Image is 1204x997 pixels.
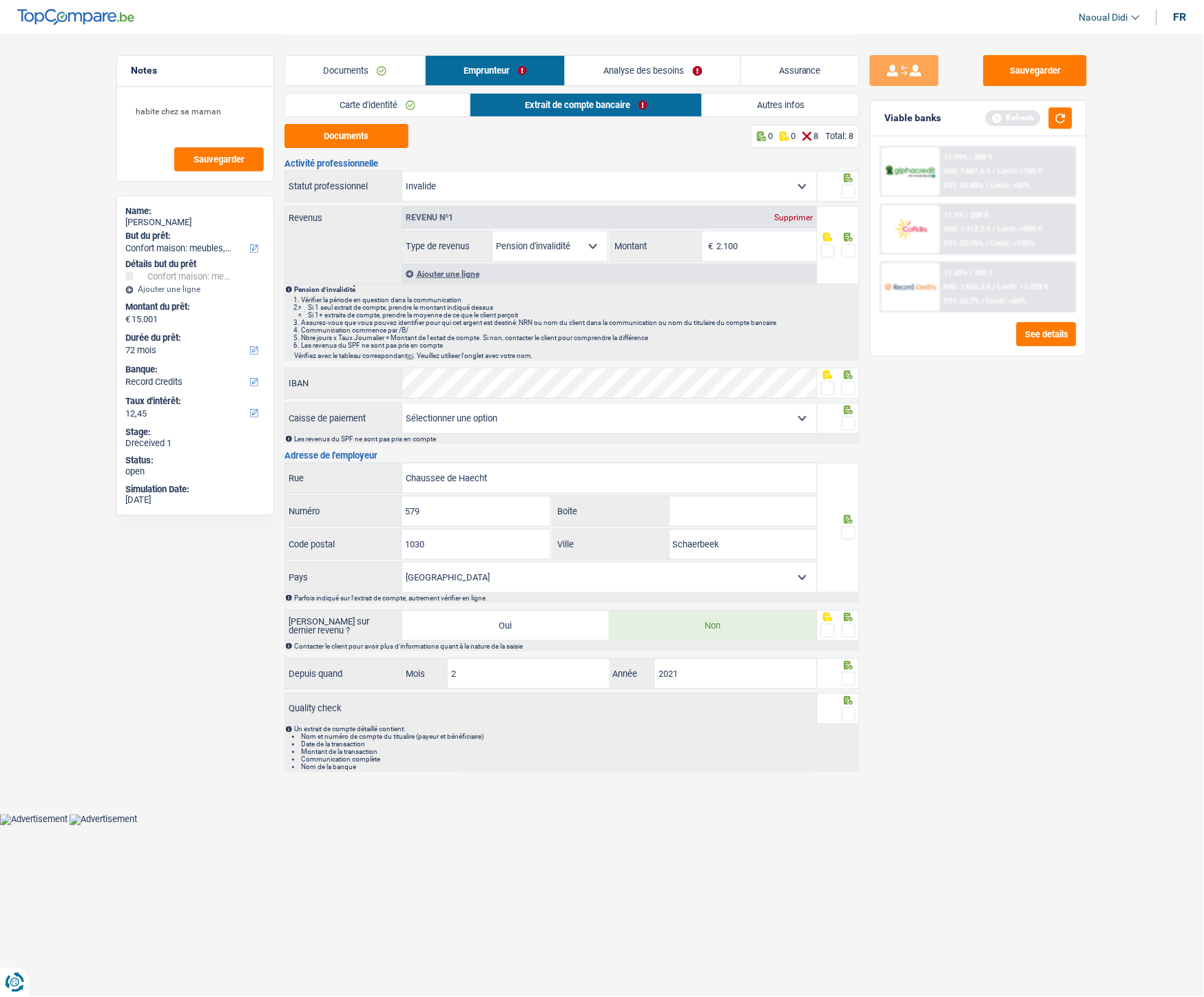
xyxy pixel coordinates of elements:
[702,231,717,261] span: €
[125,333,262,344] label: Durée du prêt:
[301,326,858,334] li: Communication commence par /B/
[448,659,610,689] input: MM
[285,563,402,592] label: Pays
[993,167,996,176] span: /
[294,642,858,650] div: Contacter le client pour avoir plus d'informations quant à la nature de la saisie
[944,211,989,220] div: 11.9% | 288 €
[194,155,245,164] span: Sauvegarder
[402,611,610,640] label: Oui
[301,764,858,771] li: Nom de la banque
[301,342,858,349] li: Les revenus du SPF ne sont pas pris en compte
[285,615,402,637] label: [PERSON_NAME] sur dernier revenu ?
[991,181,1031,190] span: Limit: <60%
[944,282,991,291] span: NAI: 1 665,3 €
[301,748,858,756] li: Montant de la transaction
[125,206,265,217] div: Name:
[791,131,796,141] p: 0
[125,217,265,228] div: [PERSON_NAME]
[285,171,402,201] label: Statut professionnel
[554,496,670,526] label: Boite
[125,396,262,407] label: Taux d'intérêt:
[655,659,817,689] input: AAAA
[984,55,1087,86] button: Sauvegarder
[285,529,402,559] label: Code postal
[285,94,470,116] a: Carte d'identité
[285,496,402,526] label: Numéro
[301,741,858,748] li: Date de la transaction
[294,435,858,443] div: Les revenus du SPF ne sont pas pris en compte
[944,153,993,162] div: 11.99% | 288 €
[285,207,402,222] label: Revenus
[402,659,448,689] label: Mois
[998,167,1043,176] span: Limit: >750 €
[284,159,860,168] h3: Activité professionnelle
[70,815,137,826] img: Advertisement
[741,56,860,85] a: Assurance
[174,147,264,171] button: Sauvegarder
[301,319,858,326] li: Assurez-vous que vous pouvez identifier pour qui cet argent est destiné: NRN ou nom du client dan...
[402,231,492,261] label: Type de revenus
[125,259,265,270] div: Détails but du prêt
[565,56,740,85] a: Analyse des besoins
[294,286,858,293] p: Pension d'invalidité
[610,659,655,689] label: Année
[470,94,702,116] a: Extrait de compte bancaire
[944,269,993,277] div: 11.45% | 285 €
[1079,12,1128,23] span: Naoual Didi
[813,131,818,141] p: 8
[402,213,457,222] div: Revenu nº1
[131,65,260,76] h5: Notes
[285,368,402,398] label: IBAN
[294,726,858,771] div: Un extrait de compte détaillé contient:
[986,110,1041,125] div: Refresh
[987,297,1027,306] span: Limit: <60%
[125,438,265,449] div: Dreceived 1
[1174,10,1187,23] div: fr
[125,455,265,466] div: Status:
[991,239,1035,248] span: Limit: <100%
[125,284,265,294] div: Ajouter une ligne
[294,352,858,359] p: Vérifiez avec le tableau correspondant . Veuillez utiliser l'onglet avec votre nom.
[125,302,262,313] label: Montant du prêt:
[285,403,402,433] label: Caisse de paiement
[125,364,262,375] label: Banque:
[993,224,996,233] span: /
[993,282,996,291] span: /
[998,282,1049,291] span: Limit: >1.033 €
[1017,322,1077,346] button: See details
[771,213,817,222] div: Supprimer
[285,463,402,493] label: Rue
[284,451,860,460] h3: Adresse de l'employeur
[284,124,408,148] button: Documents
[301,296,858,304] li: Vérifier la période en question dans la communication
[611,231,701,261] label: Montant
[285,663,402,685] label: Depuis quand
[1068,6,1140,29] a: Naoual Didi
[768,131,773,141] p: 0
[998,224,1043,233] span: Limit: >800 €
[285,56,425,85] a: Documents
[982,297,985,306] span: /
[885,216,936,242] img: Cofidis
[308,311,858,319] li: Si 1+ extraits de compte, prendre la moyenne de ce que le client perçoit
[944,224,991,233] span: NAI: 1 412,2 €
[125,466,265,477] div: open
[610,611,817,640] label: Non
[825,131,853,141] div: Total: 8
[284,693,818,724] label: Quality check
[125,494,265,505] div: [DATE]
[301,733,858,741] li: Nom et numéro de compte du titualire (payeur et bénéficiaire)
[308,304,858,311] li: Si 1 seul extrait de compte, prendre le montant indiqué dessus
[944,167,991,176] span: NAI: 1 661,6 €
[986,239,989,248] span: /
[884,112,941,124] div: Viable banks
[885,164,936,180] img: AlphaCredit
[301,334,858,342] li: Nbre jours x Taux Journalier = Montant de l'extait de compte. Si non, contacter le client pour co...
[402,264,817,284] div: Ajouter une ligne
[301,756,858,764] li: Communication complète
[944,239,984,248] span: DTI: 32.75%
[426,56,565,85] a: Emprunteur
[944,181,984,190] span: DTI: 20.88%
[125,231,262,242] label: But du prêt:
[703,94,859,116] a: Autres infos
